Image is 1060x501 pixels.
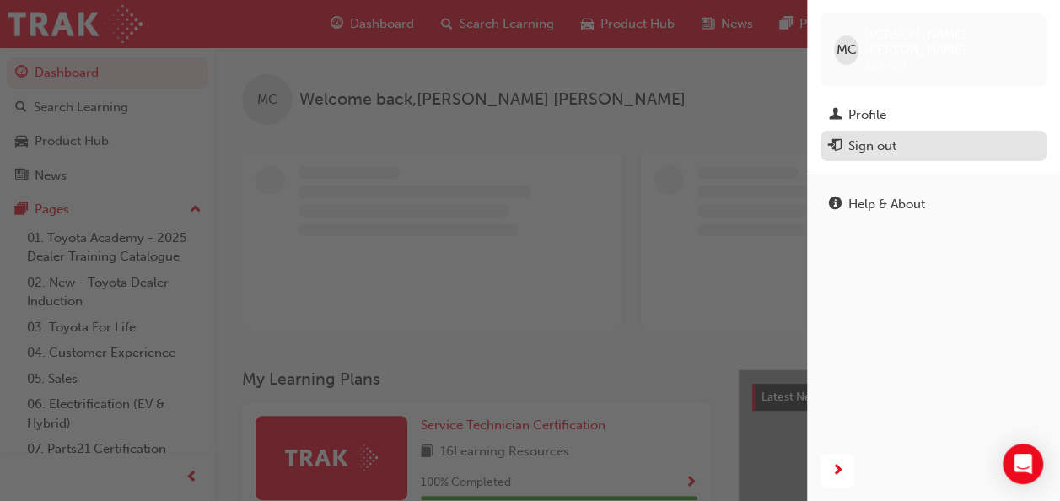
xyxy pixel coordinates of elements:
[829,139,842,154] span: exit-icon
[829,197,842,213] span: info-icon
[821,189,1047,220] a: Help & About
[865,27,1033,57] span: [PERSON_NAME] [PERSON_NAME]
[821,131,1047,162] button: Sign out
[831,461,844,482] span: next-icon
[836,40,856,60] span: MC
[1003,444,1043,484] div: Open Intercom Messenger
[848,195,925,214] div: Help & About
[848,137,896,156] div: Sign out
[865,58,906,73] span: 659459
[821,100,1047,131] a: Profile
[848,105,886,125] div: Profile
[829,108,842,123] span: man-icon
